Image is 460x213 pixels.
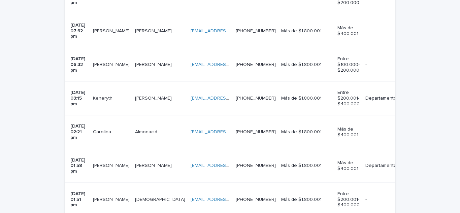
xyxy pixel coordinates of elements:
[365,62,399,68] p: -
[337,56,360,73] p: Entre $100.000- $200.000
[93,61,131,68] p: [PERSON_NAME]
[70,191,88,208] p: [DATE] 01:51 pm
[281,129,332,135] p: Más de $1.800.001
[191,62,267,67] a: [EMAIL_ADDRESS][DOMAIN_NAME]
[236,29,276,33] a: [PHONE_NUMBER]
[70,123,88,140] p: [DATE] 02:21 pm
[135,27,173,34] p: [PERSON_NAME]
[93,128,112,135] p: Carolina
[337,127,360,138] p: Más de $400.001
[236,130,276,134] a: [PHONE_NUMBER]
[365,163,399,169] p: Departamentos
[281,163,332,169] p: Más de $1.800.001
[93,94,114,101] p: Keneryth
[337,160,360,172] p: Más de $400.001
[70,56,88,73] p: [DATE] 06:32 pm
[365,96,399,101] p: Departamentos
[135,162,173,169] p: [PERSON_NAME]
[281,96,332,101] p: Más de $1.800.001
[365,129,399,135] p: -
[236,96,276,101] a: [PHONE_NUMBER]
[191,163,267,168] a: [EMAIL_ADDRESS][DOMAIN_NAME]
[191,130,267,134] a: [EMAIL_ADDRESS][DOMAIN_NAME]
[191,197,303,202] a: [EMAIL_ADDRESS][PERSON_NAME][DOMAIN_NAME]
[337,90,360,107] p: Entre $200.001- $400.000
[281,28,332,34] p: Más de $1.800.001
[135,94,173,101] p: [PERSON_NAME]
[236,62,276,67] a: [PHONE_NUMBER]
[236,163,276,168] a: [PHONE_NUMBER]
[93,162,131,169] p: [PERSON_NAME]
[135,61,173,68] p: [PERSON_NAME]
[135,196,187,203] p: [DEMOGRAPHIC_DATA]
[337,25,360,37] p: Más de $400.001
[93,196,131,203] p: [PERSON_NAME]
[191,96,267,101] a: [EMAIL_ADDRESS][DOMAIN_NAME]
[70,157,88,174] p: [DATE] 01:58 pm
[365,197,399,203] p: -
[281,62,332,68] p: Más de $1.800.001
[135,128,159,135] p: Almonacid
[70,23,88,39] p: [DATE] 07:32 pm
[93,27,131,34] p: [PERSON_NAME]
[191,29,267,33] a: [EMAIL_ADDRESS][DOMAIN_NAME]
[236,197,276,202] a: [PHONE_NUMBER]
[365,28,399,34] p: -
[70,90,88,107] p: [DATE] 03:15 pm
[337,191,360,208] p: Entre $200.001- $400.000
[281,197,332,203] p: Más de $1.800.001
